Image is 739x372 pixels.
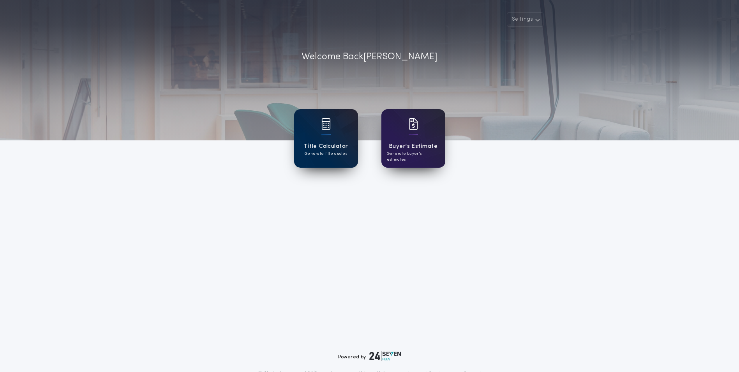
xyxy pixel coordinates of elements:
[409,118,418,130] img: card icon
[294,109,358,168] a: card iconTitle CalculatorGenerate title quotes
[507,12,543,27] button: Settings
[381,109,445,168] a: card iconBuyer's EstimateGenerate buyer's estimates
[389,142,437,151] h1: Buyer's Estimate
[338,351,401,361] div: Powered by
[369,351,401,361] img: logo
[302,50,437,64] p: Welcome Back [PERSON_NAME]
[321,118,331,130] img: card icon
[305,151,347,157] p: Generate title quotes
[303,142,348,151] h1: Title Calculator
[387,151,440,163] p: Generate buyer's estimates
